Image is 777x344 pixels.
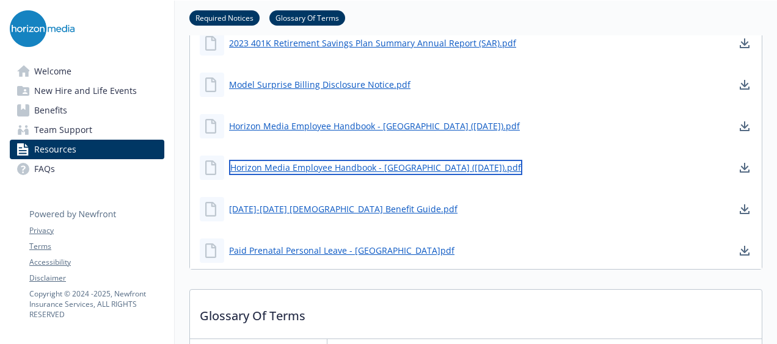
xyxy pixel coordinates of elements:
a: Resources [10,140,164,159]
a: download document [737,119,752,134]
a: download document [737,202,752,217]
a: Paid Prenatal Personal Leave - [GEOGRAPHIC_DATA]pdf [229,244,454,257]
a: download document [737,160,752,175]
a: Terms [29,241,164,252]
a: Horizon Media Employee Handbook - [GEOGRAPHIC_DATA] ([DATE]).pdf [229,160,522,175]
a: Benefits [10,101,164,120]
a: Glossary Of Terms [269,12,345,23]
a: download document [737,77,752,92]
a: FAQs [10,159,164,179]
span: FAQs [34,159,55,179]
a: Disclaimer [29,273,164,284]
span: Team Support [34,120,92,140]
a: Welcome [10,62,164,81]
a: 2023 401K Retirement Savings Plan Summary Annual Report (SAR).pdf [229,37,516,49]
a: Horizon Media Employee Handbook - [GEOGRAPHIC_DATA] ([DATE]).pdf [229,120,520,132]
span: Resources [34,140,76,159]
p: Glossary Of Terms [190,290,762,335]
a: download document [737,36,752,51]
a: download document [737,243,752,258]
a: Accessibility [29,257,164,268]
a: [DATE]-[DATE] [DEMOGRAPHIC_DATA] Benefit Guide.pdf [229,202,458,215]
span: Benefits [34,101,67,120]
span: New Hire and Life Events [34,81,137,101]
p: Copyright © 2024 - 2025 , Newfront Insurance Services, ALL RIGHTS RESERVED [29,288,164,320]
span: Welcome [34,62,71,81]
a: New Hire and Life Events [10,81,164,101]
a: Privacy [29,225,164,236]
a: Model Surprise Billing Disclosure Notice.pdf [229,78,410,91]
a: Required Notices [189,12,260,23]
a: Team Support [10,120,164,140]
